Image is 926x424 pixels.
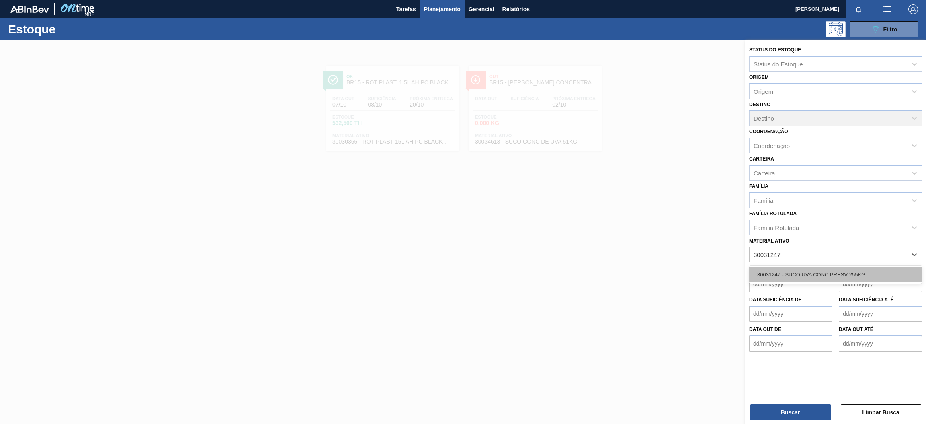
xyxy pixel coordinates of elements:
[424,4,461,14] span: Planejamento
[839,327,873,332] label: Data out até
[754,88,773,95] div: Origem
[749,183,768,189] label: Família
[850,21,918,37] button: Filtro
[754,60,803,67] div: Status do Estoque
[749,47,801,53] label: Status do Estoque
[8,25,131,34] h1: Estoque
[749,306,832,322] input: dd/mm/yyyy
[749,267,922,282] div: 30031247 - SUCO UVA CONC PRESV 255KG
[749,276,832,292] input: dd/mm/yyyy
[754,142,790,149] div: Coordenação
[839,335,922,352] input: dd/mm/yyyy
[839,306,922,322] input: dd/mm/yyyy
[754,224,799,231] div: Família Rotulada
[749,129,788,134] label: Coordenação
[749,335,832,352] input: dd/mm/yyyy
[826,21,846,37] div: Pogramando: nenhum usuário selecionado
[883,4,892,14] img: userActions
[502,4,530,14] span: Relatórios
[469,4,494,14] span: Gerencial
[749,327,781,332] label: Data out de
[749,211,797,216] label: Família Rotulada
[749,238,789,244] label: Material ativo
[396,4,416,14] span: Tarefas
[754,169,775,176] div: Carteira
[839,297,894,303] label: Data suficiência até
[908,4,918,14] img: Logout
[749,74,769,80] label: Origem
[839,276,922,292] input: dd/mm/yyyy
[749,297,802,303] label: Data suficiência de
[883,26,897,33] span: Filtro
[10,6,49,13] img: TNhmsLtSVTkK8tSr43FrP2fwEKptu5GPRR3wAAAABJRU5ErkJggg==
[749,156,774,162] label: Carteira
[846,4,871,15] button: Notificações
[754,197,773,204] div: Família
[749,102,770,107] label: Destino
